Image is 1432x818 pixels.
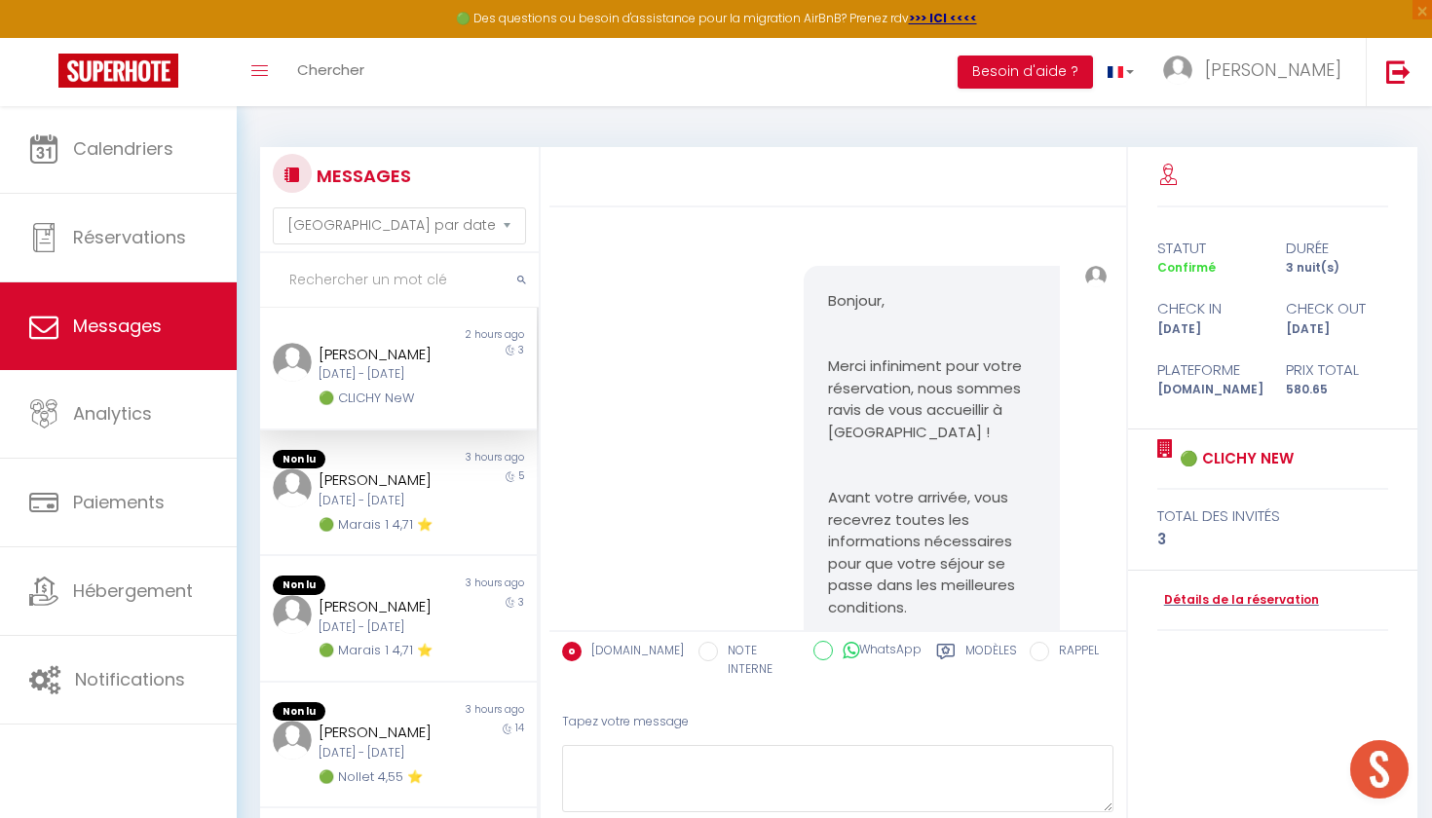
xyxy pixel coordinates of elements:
[73,136,173,161] span: Calendriers
[273,468,312,507] img: ...
[273,595,312,634] img: ...
[1157,504,1389,528] div: total des invités
[319,641,455,660] div: 🟢 Marais 1 4,71 ⭐️
[312,154,411,198] h3: MESSAGES
[1157,591,1319,610] a: Détails de la réservation
[398,450,537,469] div: 3 hours ago
[319,515,455,535] div: 🟢 Marais 1 4,71 ⭐️
[398,576,537,595] div: 3 hours ago
[1149,38,1366,106] a: ... [PERSON_NAME]
[1157,528,1389,551] div: 3
[58,54,178,88] img: Super Booking
[398,702,537,722] div: 3 hours ago
[1386,59,1411,84] img: logout
[319,767,455,787] div: 🟢 Nollet 4,55 ⭐️
[319,595,455,618] div: [PERSON_NAME]
[562,698,1113,746] div: Tapez votre message
[75,667,185,691] span: Notifications
[582,642,684,663] label: [DOMAIN_NAME]
[1145,237,1273,260] div: statut
[273,450,325,469] span: Non lu
[319,365,455,384] div: [DATE] - [DATE]
[398,327,537,343] div: 2 hours ago
[518,343,524,357] span: 3
[73,314,162,338] span: Messages
[1273,320,1402,339] div: [DATE]
[319,492,455,510] div: [DATE] - [DATE]
[273,576,325,595] span: Non lu
[1273,381,1402,399] div: 580.65
[319,744,455,762] div: [DATE] - [DATE]
[73,490,165,514] span: Paiements
[518,468,524,483] span: 5
[73,225,186,249] span: Réservations
[273,343,312,382] img: ...
[260,253,539,308] input: Rechercher un mot clé
[1085,266,1107,287] img: ...
[1163,56,1192,85] img: ...
[1145,358,1273,382] div: Plateforme
[283,38,379,106] a: Chercher
[73,578,193,603] span: Hébergement
[1049,642,1099,663] label: RAPPEL
[1205,57,1341,82] span: [PERSON_NAME]
[1273,297,1402,320] div: check out
[319,389,455,408] div: 🟢 CLICHY NeW
[319,721,455,744] div: [PERSON_NAME]
[1145,381,1273,399] div: [DOMAIN_NAME]
[273,721,312,760] img: ...
[833,641,922,662] label: WhatsApp
[73,401,152,426] span: Analytics
[1273,259,1402,278] div: 3 nuit(s)
[718,642,799,679] label: NOTE INTERNE
[273,702,325,722] span: Non lu
[319,343,455,366] div: [PERSON_NAME]
[518,595,524,610] span: 3
[515,721,524,735] span: 14
[1273,237,1402,260] div: durée
[1173,447,1294,470] a: 🟢 CLICHY NeW
[1157,259,1216,276] span: Confirmé
[1145,297,1273,320] div: check in
[909,10,977,26] a: >>> ICI <<<<
[1145,320,1273,339] div: [DATE]
[958,56,1093,89] button: Besoin d'aide ?
[965,642,1017,682] label: Modèles
[297,59,364,80] span: Chercher
[319,618,455,637] div: [DATE] - [DATE]
[319,468,455,492] div: [PERSON_NAME]
[1350,740,1409,799] div: Ouvrir le chat
[1273,358,1402,382] div: Prix total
